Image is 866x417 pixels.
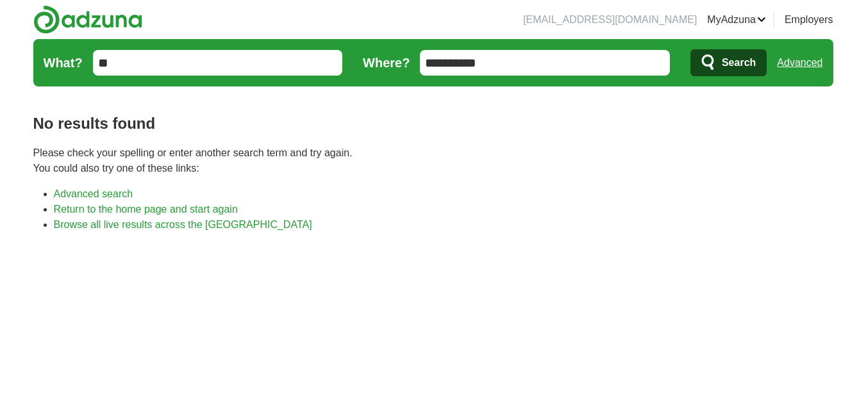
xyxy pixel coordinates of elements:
h1: No results found [33,112,833,135]
a: Browse all live results across the [GEOGRAPHIC_DATA] [54,219,312,230]
span: Search [722,50,756,76]
button: Search [690,49,767,76]
a: Advanced search [54,188,133,199]
a: Return to the home page and start again [54,204,238,215]
a: Advanced [777,50,822,76]
label: Where? [363,53,410,72]
label: What? [44,53,83,72]
p: Please check your spelling or enter another search term and try again. You could also try one of ... [33,145,833,176]
a: MyAdzuna [707,12,766,28]
img: Adzuna logo [33,5,142,34]
a: Employers [785,12,833,28]
li: [EMAIL_ADDRESS][DOMAIN_NAME] [523,12,697,28]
